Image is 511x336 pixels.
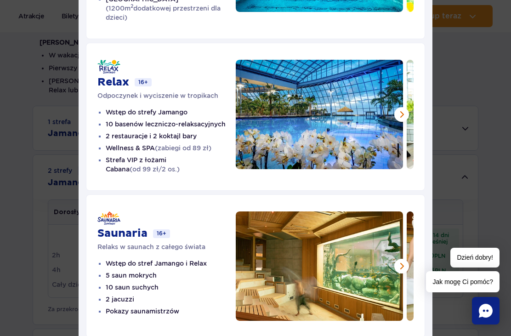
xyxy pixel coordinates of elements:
p: Relaks w saunach z całego świata [97,242,236,251]
h3: Relax [97,75,129,89]
li: Pokazy saunamistrzów [106,307,236,316]
span: (1200m dodatkowej przestrzeni dla dzieci) [106,5,221,21]
span: Jak mogę Ci pomóc? [426,271,500,292]
sup: 2 [131,3,133,9]
li: 10 basenów leczniczo-relaksacyjnych [106,120,236,129]
li: 2 restauracje i 2 koktajl bary [106,131,236,141]
span: Dzień dobry! [450,248,500,268]
span: 16+ [135,78,152,86]
img: Relax - Suntago [97,60,120,74]
li: Wstęp do stref Jamango i Relax [106,259,236,268]
div: Chat [472,297,500,325]
li: 5 saun mokrych [106,271,236,280]
span: 16+ [153,229,170,238]
span: (od 99 zł/2 os.) [130,165,180,173]
img: Saunaria - Suntago [97,211,120,225]
span: (zabiegi od 89 zł) [155,144,211,152]
img: Pokaz saunamistrza z akwarium w tle [236,211,403,321]
h3: Saunaria [97,227,148,240]
li: Wellness & SPA [106,143,236,153]
li: 10 saun suchych [106,283,236,292]
li: Strefa VIP z łożami Cabana [106,155,236,174]
p: Odpoczynek i wyciszenie w tropikach [97,91,236,100]
li: 2 jacuzzi [106,295,236,304]
li: Wstęp do strefy Jamango [106,108,236,117]
img: Kryty basen otoczony białymi orchideami i palmami, z widokiem na niebo o zmierzchu [236,60,403,169]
